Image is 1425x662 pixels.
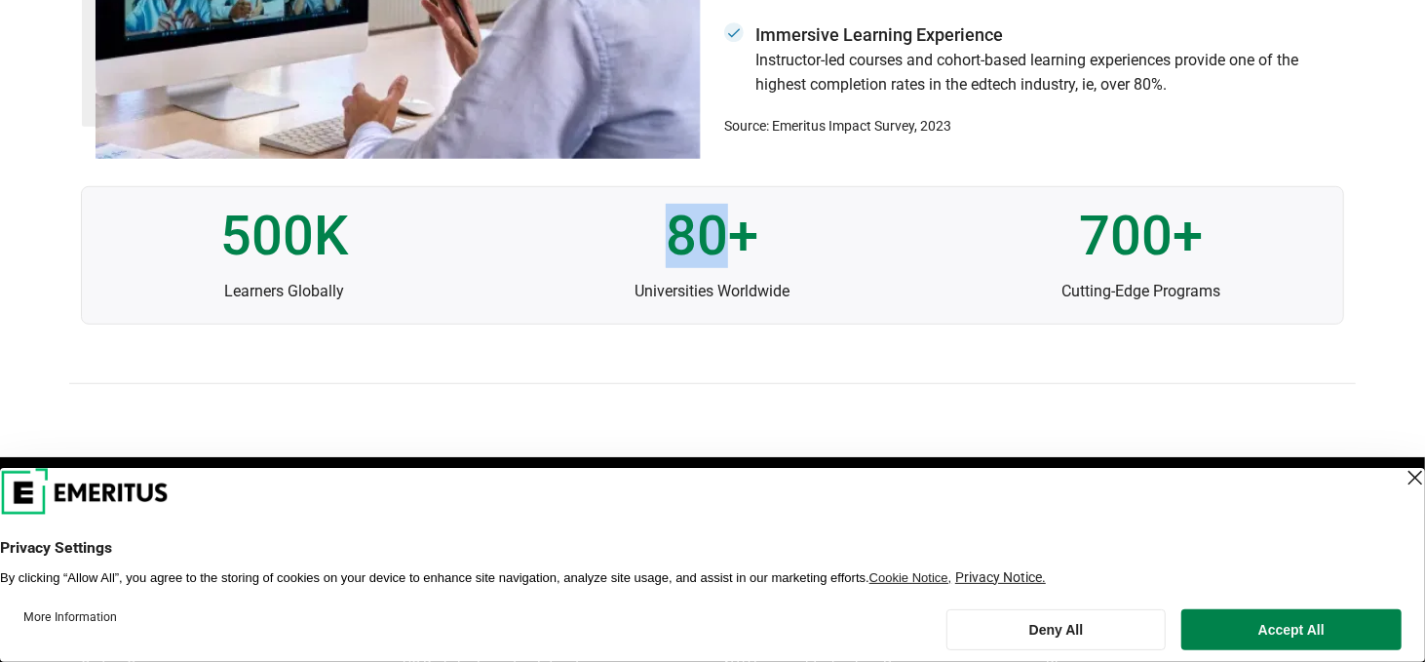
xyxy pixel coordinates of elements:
[939,279,1343,304] p: Cutting-Edge Programs
[510,279,914,304] p: Universities Worldwide
[755,22,1344,47] p: Immersive Learning Experience
[755,48,1344,97] p: Instructor-led courses and cohort-based learning experiences provide one of the highest completio...
[510,207,914,267] p: 80+
[939,207,1343,267] p: 700+
[724,117,1344,136] p: Source: Emeritus Impact Survey, 2023
[82,279,486,304] p: Learners Globally
[82,207,486,267] p: 500K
